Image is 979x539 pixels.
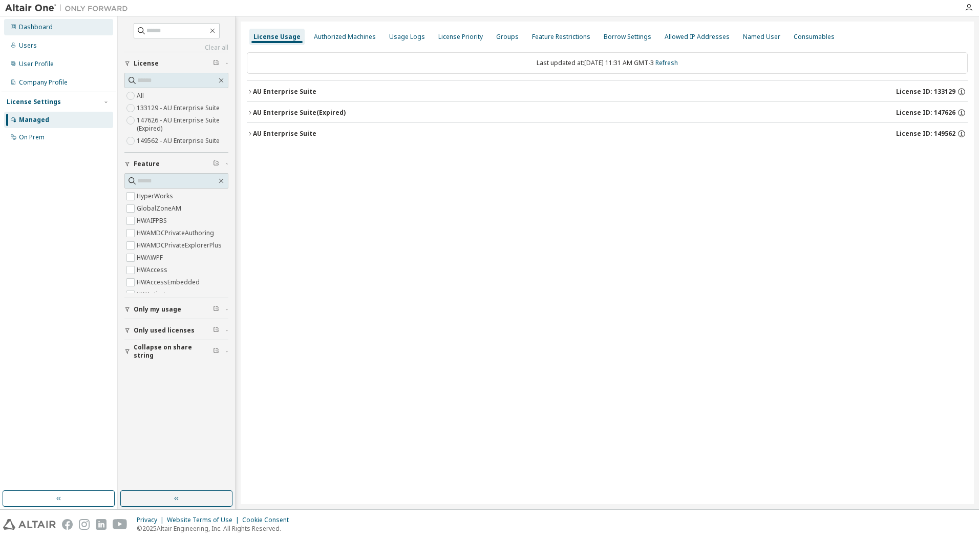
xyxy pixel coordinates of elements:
[253,109,346,117] div: AU Enterprise Suite (Expired)
[124,52,228,75] button: License
[5,3,133,13] img: Altair One
[79,519,90,530] img: instagram.svg
[137,516,167,524] div: Privacy
[134,305,181,314] span: Only my usage
[253,33,301,41] div: License Usage
[253,130,316,138] div: AU Enterprise Suite
[247,101,968,124] button: AU Enterprise Suite(Expired)License ID: 147626
[253,88,316,96] div: AU Enterprise Suite
[314,33,376,41] div: Authorized Machines
[532,33,590,41] div: Feature Restrictions
[247,80,968,103] button: AU Enterprise SuiteLicense ID: 133129
[137,90,146,102] label: All
[896,109,955,117] span: License ID: 147626
[19,133,45,141] div: On Prem
[242,516,295,524] div: Cookie Consent
[247,122,968,145] button: AU Enterprise SuiteLicense ID: 149562
[7,98,61,106] div: License Settings
[124,340,228,363] button: Collapse on share string
[604,33,651,41] div: Borrow Settings
[389,33,425,41] div: Usage Logs
[134,326,195,335] span: Only used licenses
[213,347,219,356] span: Clear filter
[655,58,678,67] a: Refresh
[213,160,219,168] span: Clear filter
[19,60,54,68] div: User Profile
[137,524,295,533] p: © 2025 Altair Engineering, Inc. All Rights Reserved.
[137,264,169,276] label: HWAccess
[62,519,73,530] img: facebook.svg
[124,153,228,175] button: Feature
[438,33,483,41] div: License Priority
[137,227,216,239] label: HWAMDCPrivateAuthoring
[134,160,160,168] span: Feature
[19,116,49,124] div: Managed
[113,519,127,530] img: youtube.svg
[743,33,780,41] div: Named User
[19,78,68,87] div: Company Profile
[896,88,955,96] span: License ID: 133129
[167,516,242,524] div: Website Terms of Use
[137,239,224,252] label: HWAMDCPrivateExplorerPlus
[496,33,519,41] div: Groups
[794,33,835,41] div: Consumables
[96,519,107,530] img: linkedin.svg
[19,23,53,31] div: Dashboard
[137,114,228,135] label: 147626 - AU Enterprise Suite (Expired)
[124,298,228,321] button: Only my usage
[137,215,169,227] label: HWAIFPBS
[124,319,228,342] button: Only used licenses
[137,288,172,301] label: HWActivate
[137,276,202,288] label: HWAccessEmbedded
[124,44,228,52] a: Clear all
[19,42,37,50] div: Users
[137,252,165,264] label: HWAWPF
[137,135,222,147] label: 149562 - AU Enterprise Suite
[137,102,222,114] label: 133129 - AU Enterprise Suite
[665,33,730,41] div: Allowed IP Addresses
[137,190,175,202] label: HyperWorks
[134,59,159,68] span: License
[896,130,955,138] span: License ID: 149562
[213,305,219,314] span: Clear filter
[3,519,56,530] img: altair_logo.svg
[134,343,213,360] span: Collapse on share string
[137,202,183,215] label: GlobalZoneAM
[213,326,219,335] span: Clear filter
[247,52,968,74] div: Last updated at: [DATE] 11:31 AM GMT-3
[213,59,219,68] span: Clear filter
